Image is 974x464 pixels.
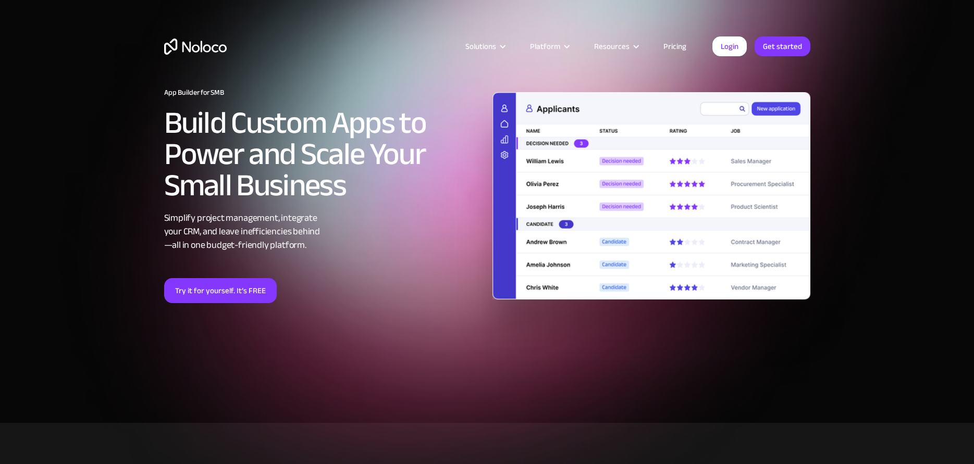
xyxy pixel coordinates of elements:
[517,40,581,53] div: Platform
[594,40,630,53] div: Resources
[650,40,699,53] a: Pricing
[164,39,227,55] a: home
[465,40,496,53] div: Solutions
[164,211,482,252] div: Simplify project management, integrate your CRM, and leave inefficiencies behind —all in one budg...
[581,40,650,53] div: Resources
[452,40,517,53] div: Solutions
[164,278,277,303] a: Try it for yourself. It’s FREE
[755,36,810,56] a: Get started
[164,107,482,201] h2: Build Custom Apps to Power and Scale Your Small Business
[712,36,747,56] a: Login
[530,40,560,53] div: Platform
